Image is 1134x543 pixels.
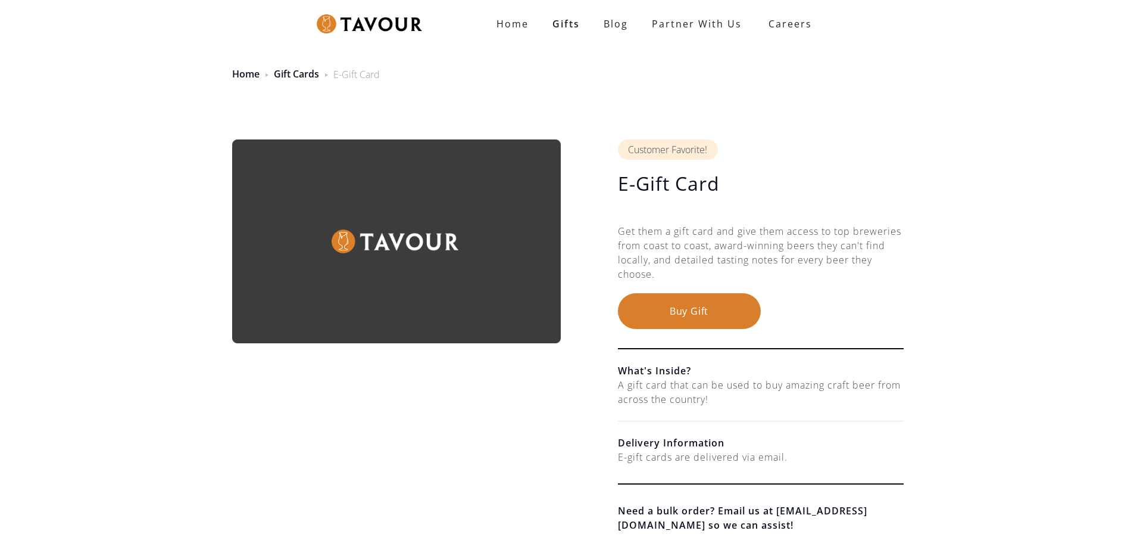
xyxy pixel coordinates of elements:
h6: What's Inside? [618,364,904,378]
strong: Home [496,17,529,30]
div: Customer Favorite! [618,139,718,160]
div: E-Gift Card [333,67,380,82]
a: Home [485,12,541,36]
h6: Delivery Information [618,436,904,450]
strong: Careers [769,12,812,36]
a: Gifts [541,12,592,36]
div: A gift card that can be used to buy amazing craft beer from across the country! [618,378,904,407]
a: partner with us [640,12,754,36]
a: Home [232,67,260,80]
div: Get them a gift card and give them access to top breweries from coast to coast, award-winning bee... [618,224,904,293]
a: Gift Cards [274,67,319,80]
div: E-gift cards are delivered via email. [618,450,904,464]
a: Careers [754,7,821,41]
a: Need a bulk order? Email us at [EMAIL_ADDRESS][DOMAIN_NAME] so we can assist! [618,504,904,532]
button: Buy Gift [618,293,761,329]
h1: E-Gift Card [618,172,904,196]
a: Blog [592,12,640,36]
